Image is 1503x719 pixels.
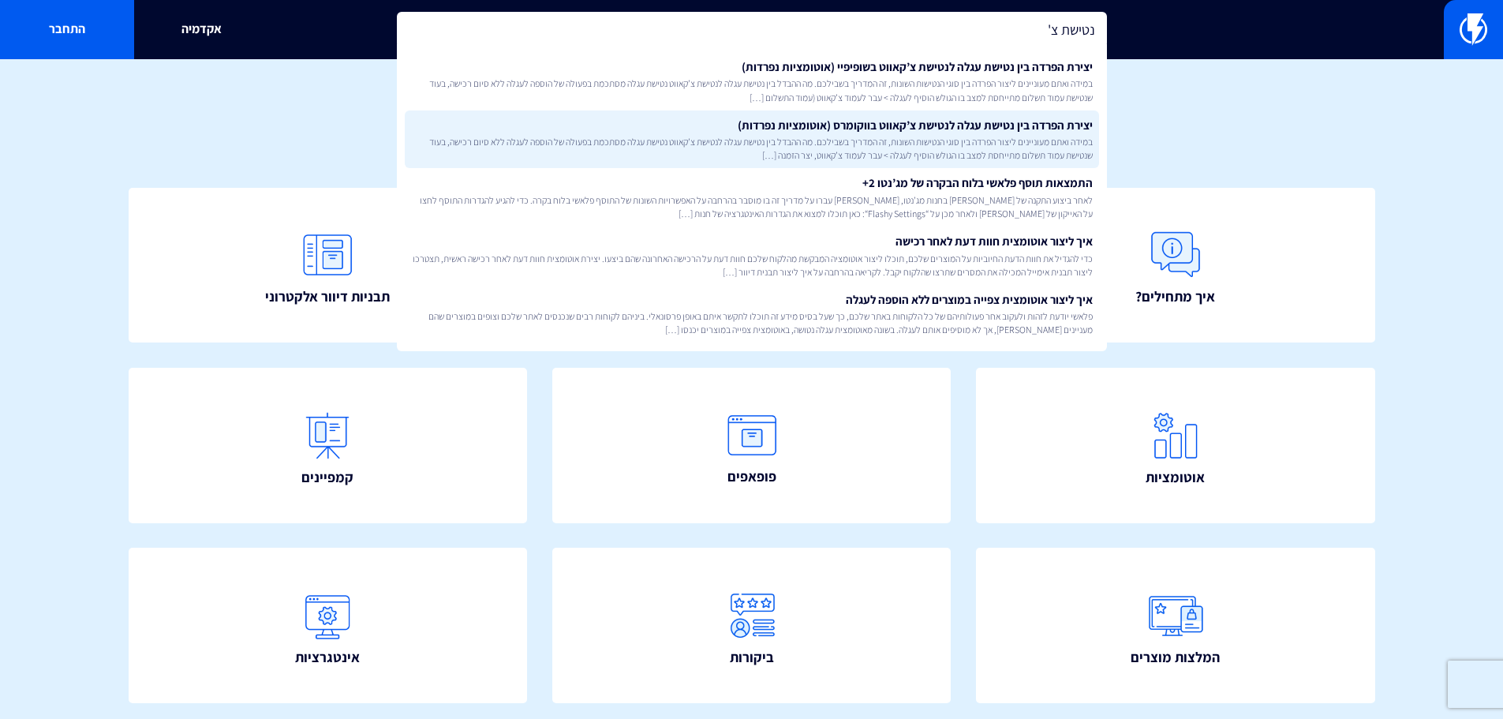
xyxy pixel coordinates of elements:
[552,548,952,703] a: ביקורות
[411,252,1093,279] span: כדי להגדיל את חוות הדעת החיוביות על המוצרים שלכם, תוכלו ליצור אוטומציה המבקשת מהלקוח שלכם חוות דע...
[730,647,774,668] span: ביקורות
[1135,286,1215,307] span: איך מתחילים?
[129,548,528,703] a: אינטגרציות
[976,188,1375,343] a: איך מתחילים?
[397,12,1107,48] input: חיפוש מהיר...
[411,309,1093,336] span: פלאשי יודעת לזהות ולעקוב אחר פעולותיהם של כל הלקוחות באתר שלכם, כך שעל בסיס מידע זה תוכלו לתקשר א...
[976,548,1375,703] a: המלצות מוצרים
[411,135,1093,162] span: במידה ואתם מעוניינים ליצור הפרדה בין סוגי הנטישות השונות, זה המדריך בשבילכם. מה ההבדל בין נטישת ע...
[405,227,1099,285] a: איך ליצור אוטומצית חוות דעת לאחר רכישהכדי להגדיל את חוות הדעת החיוביות על המוצרים שלכם, תוכלו ליצ...
[976,368,1375,523] a: אוטומציות
[552,368,952,523] a: פופאפים
[1131,647,1220,668] span: המלצות מוצרים
[295,647,360,668] span: אינטגרציות
[301,467,353,488] span: קמפיינים
[411,193,1093,220] span: לאחר ביצוע התקנה של [PERSON_NAME] בחנות מג’נטו, [PERSON_NAME] עברו על מדריך זה בו מוסבר בהרחבה על...
[405,110,1099,169] a: יצירת הפרדה בין נטישת עגלה לנטישת צ’קאווט בווקומרס (אוטומציות נפרדות)במידה ואתם מעוניינים ליצור ה...
[405,52,1099,110] a: יצירת הפרדה בין נטישת עגלה לנטישת צ’קאווט בשופיפיי (אוטומציות נפרדות)במידה ואתם מעוניינים ליצור ה...
[1146,467,1205,488] span: אוטומציות
[727,466,776,487] span: פופאפים
[405,285,1099,343] a: איך ליצור אוטומצית צפייה במוצרים ללא הוספה לעגלהפלאשי יודעת לזהות ולעקוב אחר פעולותיהם של כל הלקו...
[265,286,390,307] span: תבניות דיוור אלקטרוני
[411,77,1093,103] span: במידה ואתם מעוניינים ליצור הפרדה בין סוגי הנטישות השונות, זה המדריך בשבילכם. מה ההבדל בין נטישת ע...
[129,368,528,523] a: קמפיינים
[405,168,1099,227] a: התמצאות תוסף פלאשי בלוח הבקרה של מג’נטו 2+לאחר ביצוע התקנה של [PERSON_NAME] בחנות מג’נטו, [PERSON...
[129,188,528,343] a: תבניות דיוור אלקטרוני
